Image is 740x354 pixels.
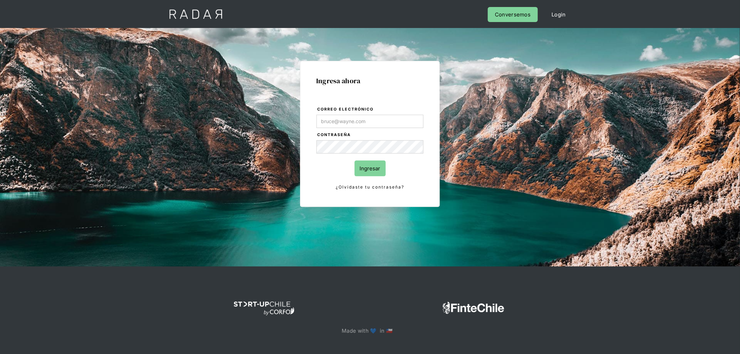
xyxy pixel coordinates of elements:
[355,161,386,176] input: Ingresar
[316,115,424,128] input: bruce@wayne.com
[316,183,424,191] a: ¿Olvidaste tu contraseña?
[342,326,398,335] p: Made with 💙 in 🇨🇱
[317,106,424,113] label: Correo electrónico
[488,7,538,22] a: Conversemos
[316,77,424,85] h1: Ingresa ahora
[316,106,424,191] form: Login Form
[545,7,573,22] a: Login
[317,132,424,139] label: Contraseña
